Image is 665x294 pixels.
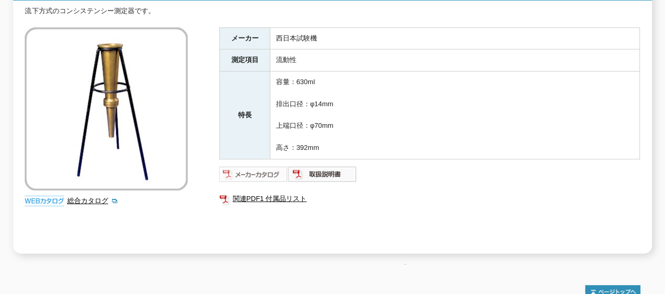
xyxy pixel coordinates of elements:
img: webカタログ [25,196,64,206]
img: 取扱説明書 [288,166,357,183]
div: 流下方式のコンシステンシー測定器です。 [25,6,640,17]
th: メーカー [220,27,270,49]
th: 測定項目 [220,49,270,72]
img: P.Cグラウトフローコーン J14ロート(土木学会基準) [25,27,188,190]
td: 容量：630ml 排出口径：φ14mm 上端口径：φ70mm 高さ：392mm [270,72,640,159]
a: 総合カタログ [67,197,118,205]
td: 流動性 [270,49,640,72]
a: メーカーカタログ [219,173,288,180]
a: 関連PDF1 付属品リスト [219,192,640,206]
a: 取扱説明書 [288,173,357,180]
td: 西日本試験機 [270,27,640,49]
th: 特長 [220,72,270,159]
img: メーカーカタログ [219,166,288,183]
